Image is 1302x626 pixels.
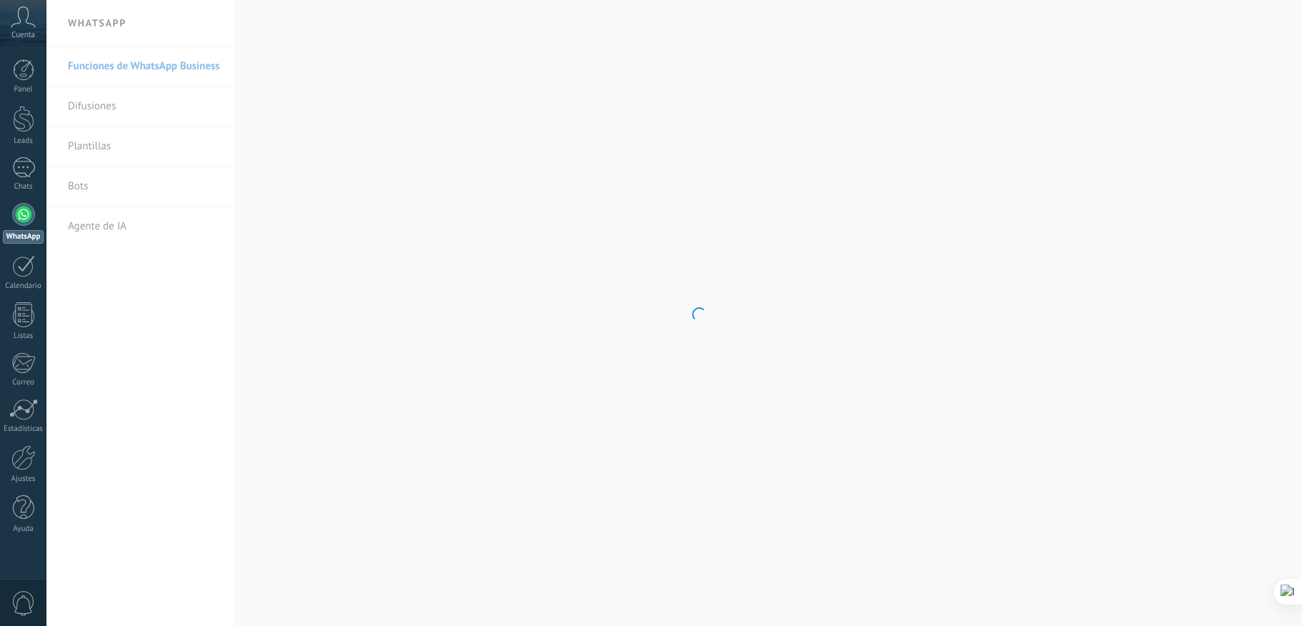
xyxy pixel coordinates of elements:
[3,230,44,244] div: WhatsApp
[3,282,44,291] div: Calendario
[3,85,44,94] div: Panel
[3,332,44,341] div: Listas
[3,525,44,534] div: Ayuda
[11,31,35,40] span: Cuenta
[3,424,44,434] div: Estadísticas
[3,475,44,484] div: Ajustes
[3,136,44,146] div: Leads
[3,378,44,387] div: Correo
[3,182,44,192] div: Chats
